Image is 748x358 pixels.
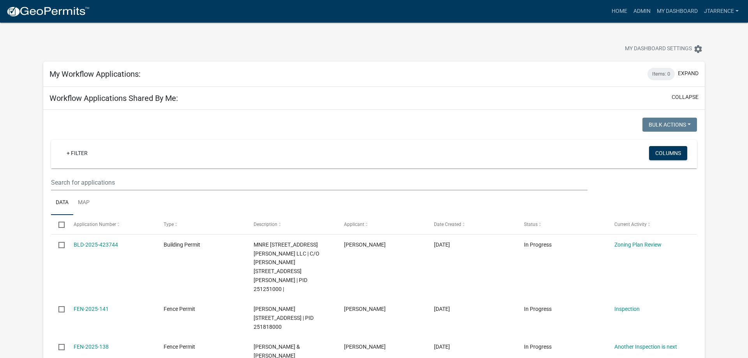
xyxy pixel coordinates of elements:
span: My Dashboard Settings [625,44,692,54]
datatable-header-cell: Applicant [337,215,427,234]
datatable-header-cell: Description [246,215,336,234]
a: FEN-2025-138 [74,344,109,350]
a: Home [609,4,630,19]
span: In Progress [524,242,552,248]
h5: My Workflow Applications: [49,69,141,79]
datatable-header-cell: Current Activity [607,215,697,234]
span: 05/20/2025 [434,242,450,248]
span: JOHNSON,SALLY A 730 SHORE ACRES RD, Houston County | PID 251818000 [254,306,314,330]
span: Date Created [434,222,461,227]
button: collapse [672,93,699,101]
a: My Dashboard [654,4,701,19]
datatable-header-cell: Date Created [427,215,517,234]
a: Inspection [614,306,640,312]
span: 05/06/2025 [434,306,450,312]
button: My Dashboard Settingssettings [619,41,709,56]
datatable-header-cell: Select [51,215,66,234]
span: Application Number [74,222,116,227]
span: Type [164,222,174,227]
span: In Progress [524,306,552,312]
a: jtarrence [701,4,742,19]
span: Current Activity [614,222,647,227]
datatable-header-cell: Application Number [66,215,156,234]
h5: Workflow Applications Shared By Me: [49,93,178,103]
span: Description [254,222,277,227]
span: Fence Permit [164,344,195,350]
datatable-header-cell: Status [517,215,607,234]
span: Applicant [344,222,364,227]
a: Zoning Plan Review [614,242,662,248]
button: expand [678,69,699,78]
span: Building Permit [164,242,200,248]
span: Fence Permit [164,306,195,312]
span: Brett Stanek [344,242,386,248]
button: Bulk Actions [642,118,697,132]
input: Search for applications [51,175,587,190]
a: FEN-2025-141 [74,306,109,312]
span: Sally Johnson [344,306,386,312]
i: settings [693,44,703,54]
a: Another Inspection is next [614,344,677,350]
a: BLD-2025-423744 [74,242,118,248]
div: Items: 0 [647,68,675,80]
span: MNRE 270 STRUPP AVE LLC | C/O JEREMY HAGAN 270 STRUPP AVE, Houston County | PID 251251000 | [254,242,319,292]
datatable-header-cell: Type [156,215,246,234]
span: 05/04/2025 [434,344,450,350]
a: Map [73,190,94,215]
a: + Filter [60,146,94,160]
button: Columns [649,146,687,160]
a: Data [51,190,73,215]
a: Admin [630,4,654,19]
span: Craig A. Olson [344,344,386,350]
span: In Progress [524,344,552,350]
span: Status [524,222,538,227]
